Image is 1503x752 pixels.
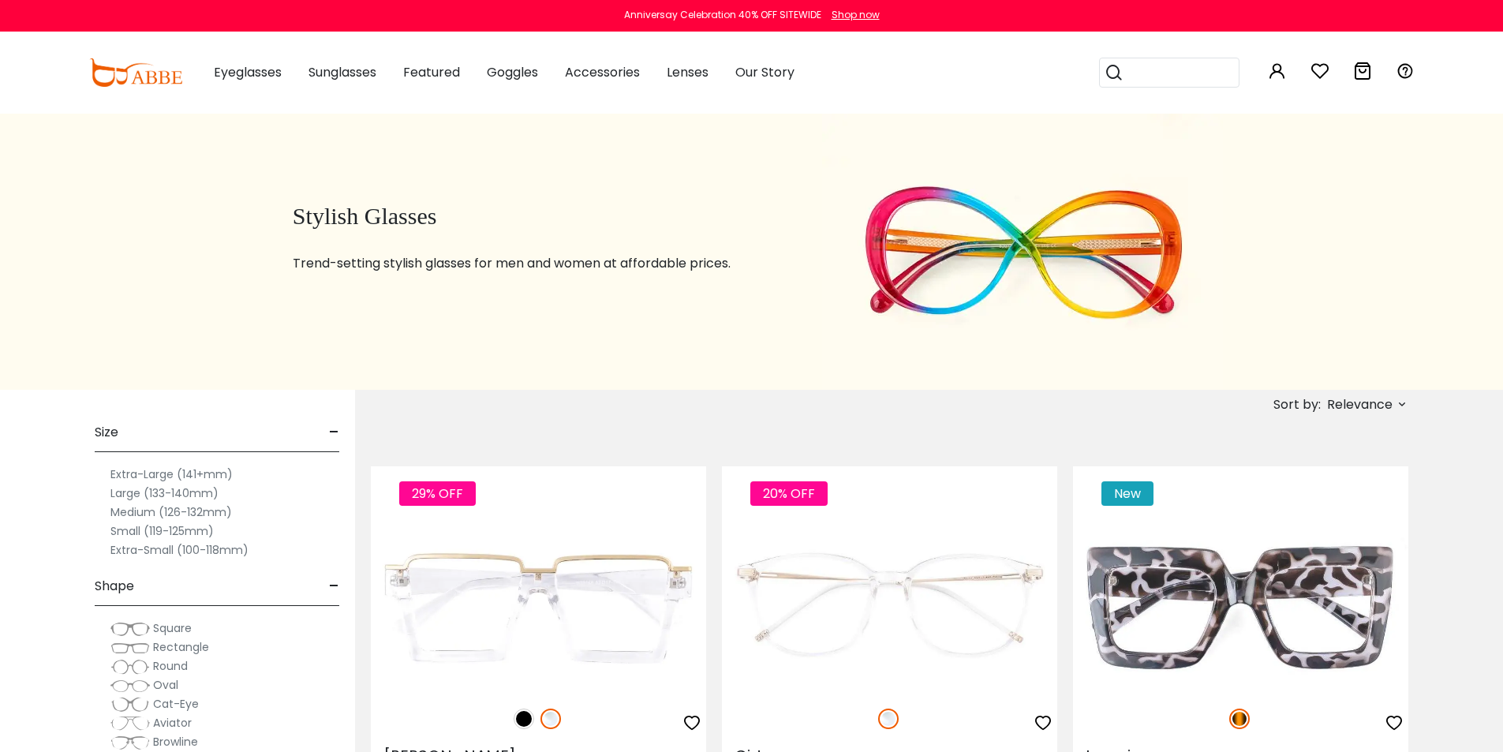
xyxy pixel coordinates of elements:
div: Anniversay Celebration 40% OFF SITEWIDE [624,8,821,22]
p: Trend-setting stylish glasses for men and women at affordable prices. [293,254,783,273]
img: Square.png [110,621,150,637]
span: Our Story [735,63,794,81]
span: Accessories [565,63,640,81]
span: New [1101,481,1153,506]
img: Cat-Eye.png [110,697,150,713]
img: Tortoise Imani - Plastic ,Universal Bridge Fit [1073,523,1408,691]
div: Shop now [832,8,880,22]
img: Browline.png [110,735,150,750]
img: Rectangle.png [110,640,150,656]
img: Oval.png [110,678,150,694]
h1: Stylish Glasses [293,202,783,230]
span: 20% OFF [750,481,828,506]
label: Small (119-125mm) [110,522,214,541]
img: Round.png [110,659,150,675]
span: Shape [95,567,134,605]
span: Sunglasses [308,63,376,81]
span: Eyeglasses [214,63,282,81]
span: Round [153,658,188,674]
img: Fclear Girt - TR ,Universal Bridge Fit [722,523,1057,691]
img: Black [514,709,534,729]
img: Tortoise [1229,709,1250,729]
img: stylish glasses [822,114,1223,390]
span: 29% OFF [399,481,476,506]
span: Browline [153,734,198,750]
label: Large (133-140mm) [110,484,219,503]
img: abbeglasses.com [89,58,182,87]
span: Aviator [153,715,192,731]
img: Clear [540,709,561,729]
label: Extra-Small (100-118mm) [110,541,249,559]
span: Goggles [487,63,538,81]
label: Extra-Large (141+mm) [110,465,233,484]
img: Aviator.png [110,716,150,731]
label: Medium (126-132mm) [110,503,232,522]
a: Shop now [824,8,880,21]
span: Cat-Eye [153,696,199,712]
span: - [329,413,339,451]
span: Sort by: [1273,395,1321,413]
span: Oval [153,677,178,693]
span: Relevance [1327,391,1393,419]
img: Clear [878,709,899,729]
span: Rectangle [153,639,209,655]
span: Lenses [667,63,709,81]
span: Square [153,620,192,636]
img: Fclear Umbel - Plastic ,Universal Bridge Fit [371,523,706,691]
span: Size [95,413,118,451]
span: - [329,567,339,605]
span: Featured [403,63,460,81]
